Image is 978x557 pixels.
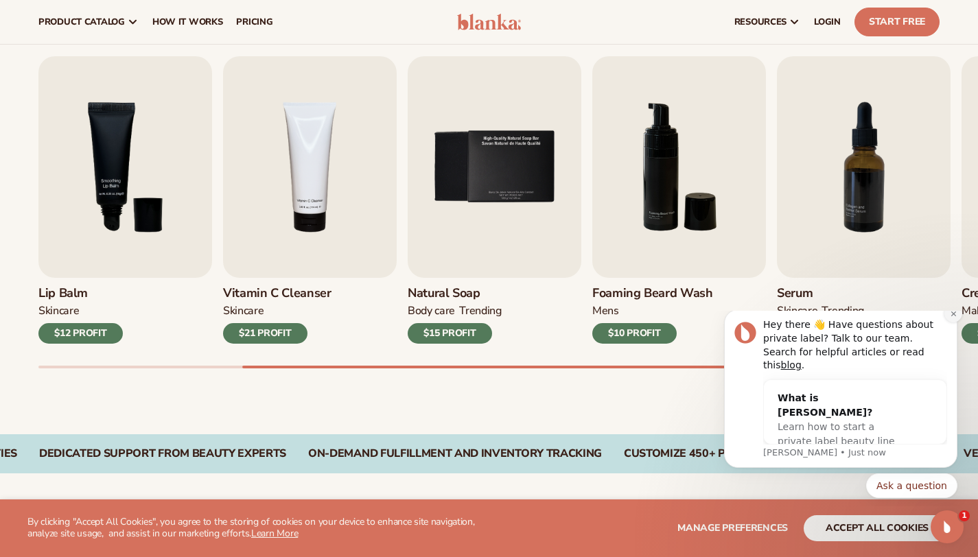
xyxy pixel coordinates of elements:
a: 3 / 9 [38,56,212,344]
div: Skincare [223,304,264,318]
div: $10 PROFIT [592,323,677,344]
div: Quick reply options [21,163,254,187]
span: pricing [236,16,272,27]
button: Quick reply: Ask a question [163,163,254,187]
h3: Foaming beard wash [592,286,713,301]
div: Hey there 👋 Have questions about private label? Talk to our team. Search for helpful articles or ... [60,8,244,61]
div: $15 PROFIT [408,323,492,344]
a: blog [78,49,98,60]
img: Profile image for Lee [31,11,53,33]
button: accept all cookies [804,515,951,541]
h3: Vitamin C Cleanser [223,286,331,301]
span: product catalog [38,16,125,27]
div: mens [592,304,619,318]
a: 4 / 9 [223,56,397,344]
div: SKINCARE [777,304,817,318]
div: BODY Care [408,304,455,318]
div: On-Demand Fulfillment and Inventory Tracking [308,447,602,460]
span: Learn how to start a private label beauty line with [PERSON_NAME] [74,110,191,150]
div: What is [PERSON_NAME]? [74,80,202,109]
button: Manage preferences [677,515,788,541]
img: logo [457,14,522,30]
span: resources [734,16,787,27]
span: LOGIN [814,16,841,27]
div: $21 PROFIT [223,323,307,344]
iframe: Intercom live chat [931,510,964,543]
h3: Natural Soap [408,286,502,301]
p: By clicking "Accept All Cookies", you agree to the storing of cookies on your device to enhance s... [27,517,507,540]
div: What is [PERSON_NAME]?Learn how to start a private label beauty line with [PERSON_NAME] [60,69,216,163]
h3: Lip Balm [38,286,123,301]
div: $12 PROFIT [38,323,123,344]
a: Start Free [854,8,940,36]
div: SKINCARE [38,304,79,318]
a: Learn More [251,527,298,540]
div: Message content [60,8,244,133]
div: Dedicated Support From Beauty Experts [39,447,286,460]
span: 1 [959,510,970,521]
iframe: Intercom notifications message [703,311,978,506]
div: CUSTOMIZE 450+ PRODUCTS [624,447,778,460]
div: TRENDING [459,304,501,318]
p: Message from Lee, sent Just now [60,136,244,148]
h3: Serum [777,286,864,301]
span: Manage preferences [677,521,788,534]
a: 7 / 9 [777,56,951,344]
div: TRENDING [822,304,863,318]
a: 6 / 9 [592,56,766,344]
a: 5 / 9 [408,56,581,344]
span: How It Works [152,16,223,27]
